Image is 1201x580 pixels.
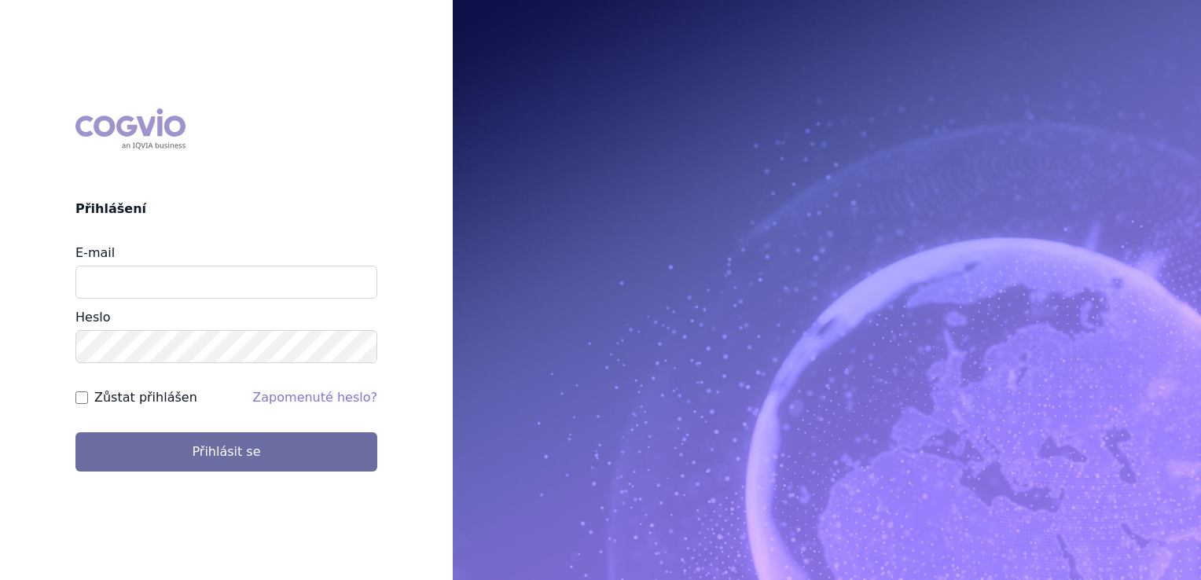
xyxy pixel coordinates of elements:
a: Zapomenuté heslo? [252,390,377,405]
div: COGVIO [75,108,185,149]
label: Zůstat přihlášen [94,388,197,407]
h2: Přihlášení [75,200,377,218]
button: Přihlásit se [75,432,377,472]
label: E-mail [75,245,115,260]
label: Heslo [75,310,110,325]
